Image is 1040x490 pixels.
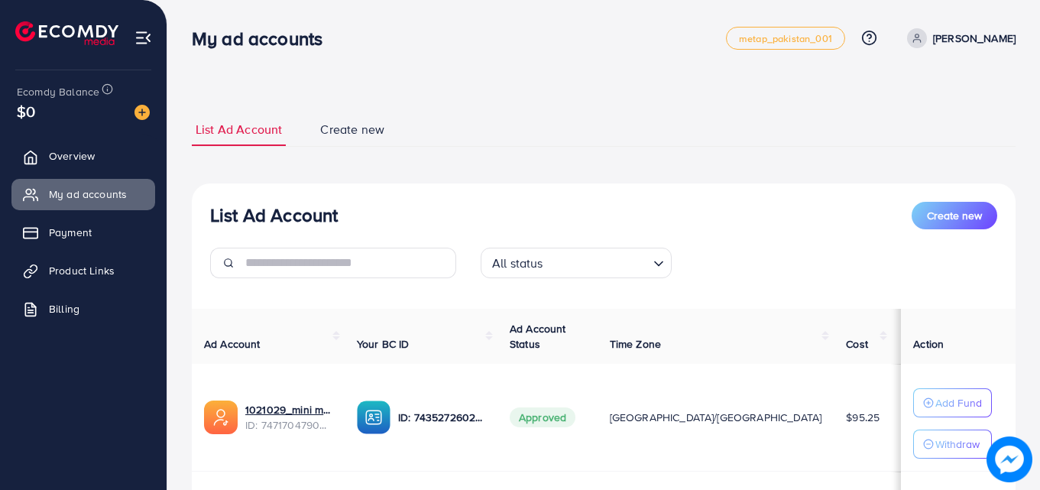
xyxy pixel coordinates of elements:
a: Overview [11,141,155,171]
span: List Ad Account [196,121,282,138]
img: ic-ba-acc.ded83a64.svg [357,401,390,434]
span: Ecomdy Balance [17,84,99,99]
span: Cost [846,336,868,352]
a: Payment [11,217,155,248]
a: [PERSON_NAME] [901,28,1016,48]
button: Create new [912,202,997,229]
a: My ad accounts [11,179,155,209]
img: ic-ads-acc.e4c84228.svg [204,401,238,434]
span: Time Zone [610,336,661,352]
span: Create new [320,121,384,138]
p: ID: 7435272602769276944 [398,408,485,427]
img: image [987,437,1031,481]
div: Search for option [481,248,672,278]
span: Overview [49,148,95,164]
span: Billing [49,301,79,316]
span: metap_pakistan_001 [739,34,832,44]
span: $95.25 [846,410,880,425]
span: My ad accounts [49,187,127,202]
span: Approved [510,407,575,427]
button: Withdraw [913,430,992,459]
span: Action [913,336,944,352]
button: Add Fund [913,388,992,417]
span: Ad Account [204,336,261,352]
img: logo [15,21,118,45]
a: 1021029_mini mart_1739641842912 [245,402,332,417]
span: $0 [17,100,35,122]
a: metap_pakistan_001 [726,27,845,50]
h3: My ad accounts [192,28,335,50]
a: Billing [11,294,155,324]
input: Search for option [548,249,647,274]
span: [GEOGRAPHIC_DATA]/[GEOGRAPHIC_DATA] [610,410,822,425]
a: Product Links [11,255,155,286]
span: Create new [927,208,982,223]
span: Payment [49,225,92,240]
p: Add Fund [935,394,982,412]
span: Your BC ID [357,336,410,352]
p: [PERSON_NAME] [933,29,1016,47]
img: image [134,105,150,120]
span: All status [489,252,546,274]
span: ID: 7471704790297444353 [245,417,332,433]
h3: List Ad Account [210,204,338,226]
div: <span class='underline'>1021029_mini mart_1739641842912</span></br>7471704790297444353 [245,402,332,433]
span: Product Links [49,263,115,278]
span: Ad Account Status [510,321,566,352]
img: menu [134,29,152,47]
p: Withdraw [935,435,980,453]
